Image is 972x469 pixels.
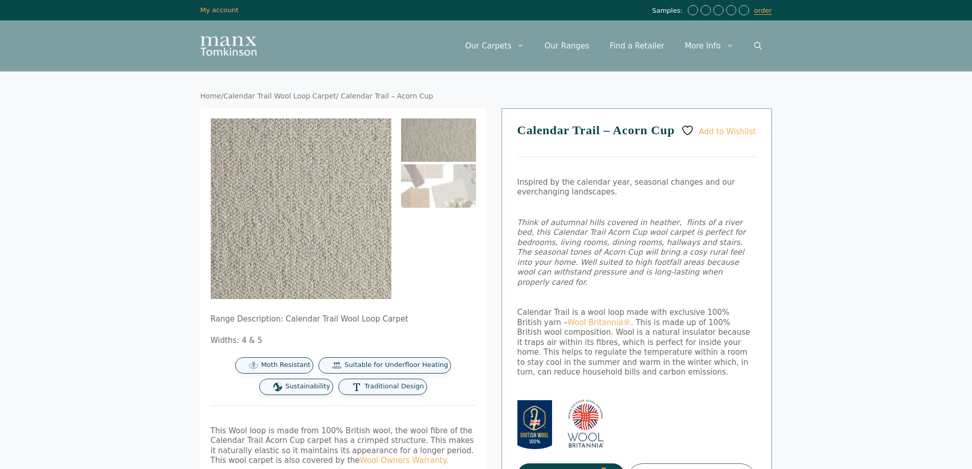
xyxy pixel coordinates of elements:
a: Add to Wishlist [681,124,756,137]
a: Home [201,92,221,100]
img: Calendar Trail - Acorn Cup [401,118,476,162]
a: Wool Britannia® [567,318,631,327]
a: Our Ranges [534,31,600,61]
a: order [754,7,772,15]
em: Think of autumnal hills covered in heather, flints of a river bed, this Calendar Trail Acorn Cup ... [517,218,746,287]
h1: Calendar Trail – Acorn Cup [517,124,756,157]
span: Moth Resistant [261,361,311,369]
nav: Primary [455,31,772,61]
p: Inspired by the calendar year, seasonal changes and our everchanging landscapes. [517,178,756,198]
p: Calendar Trail is a wool loop made with exclusive 100% British yarn – . This is made up of 100% B... [517,308,756,378]
span: Sustainability [285,382,330,391]
p: Range Description: Calendar Trail Wool Loop Carpet [211,314,476,325]
a: Open Search Bar [744,31,772,61]
a: Find a Retailer [600,31,675,61]
a: Our Carpets [455,31,535,61]
a: My account [201,6,239,14]
a: Calendar Trail Wool Loop Carpet [223,92,336,100]
p: Widths: 4 & 5 [211,336,476,346]
nav: Breadcrumb [201,92,772,101]
a: More Info [675,31,743,61]
img: Calendar Trail - Acorn Cup - Image 2 [401,164,476,208]
span: Traditional Design [364,382,424,391]
span: Add to Wishlist [699,127,756,136]
span: Samples: [652,7,685,15]
p: This Wool loop is made from 100% British wool, the wool fibre of the Calendar Trail Acorn Cup car... [211,426,476,466]
a: Wool Owners Warranty. [360,456,448,465]
img: Manx Tomkinson [201,36,257,56]
span: Suitable for Underfloor Heating [344,361,448,369]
